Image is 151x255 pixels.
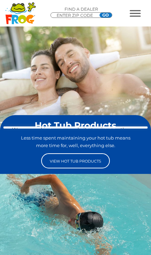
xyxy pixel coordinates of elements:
[56,13,97,18] input: Zip Code Form
[19,134,132,149] p: Less time spent maintaining your hot tub means more time for, well, everything else.
[100,13,112,18] input: GO
[130,10,141,16] button: MENU
[19,121,132,131] h2: Hot Tub Products
[12,126,139,164] div: We use cookies on our website to give you the most relevant experience by remembering your prefer...
[50,6,112,12] p: Find A Dealer
[41,153,110,168] a: View Hot Tub Products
